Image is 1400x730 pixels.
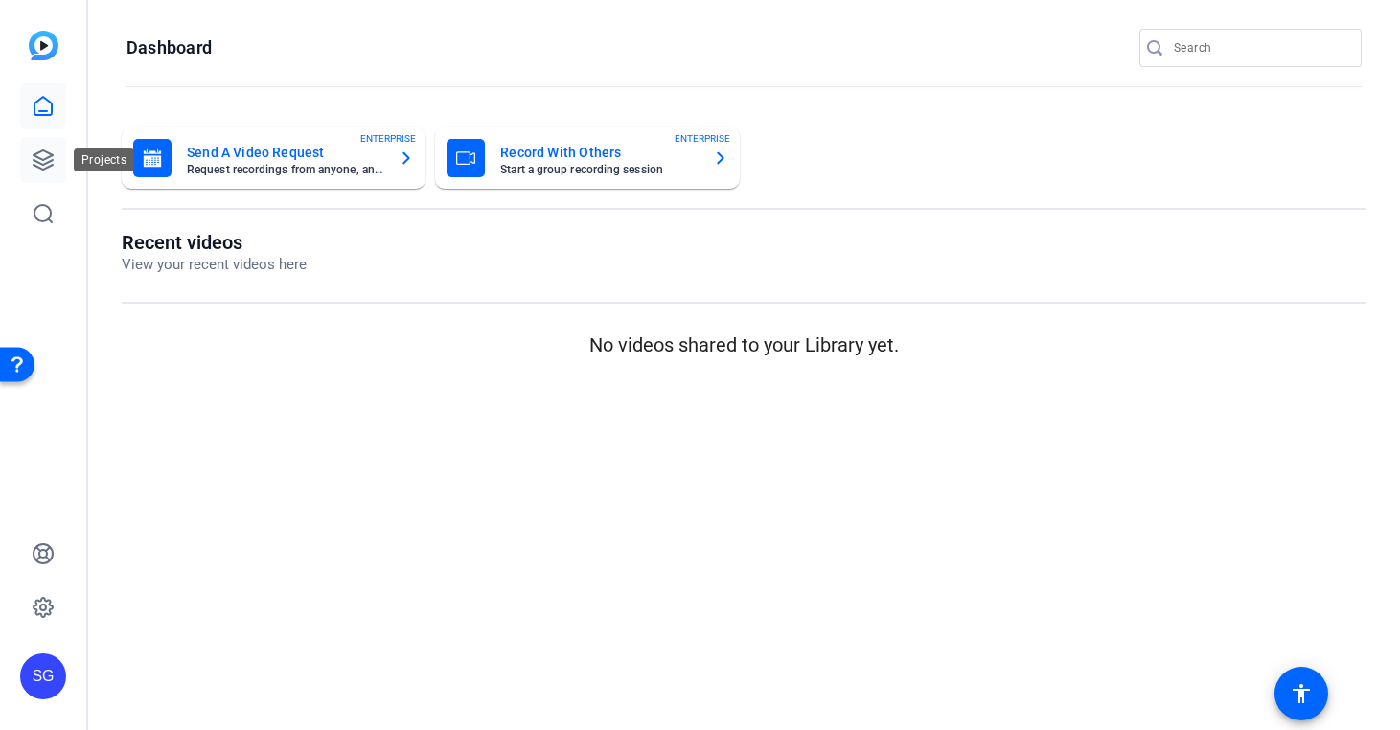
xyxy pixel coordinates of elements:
mat-card-title: Send A Video Request [187,141,383,164]
button: Send A Video RequestRequest recordings from anyone, anywhereENTERPRISE [122,127,425,189]
span: ENTERPRISE [360,131,416,146]
button: Record With OthersStart a group recording sessionENTERPRISE [435,127,739,189]
mat-card-subtitle: Start a group recording session [500,164,697,175]
span: ENTERPRISE [675,131,730,146]
p: No videos shared to your Library yet. [122,331,1366,359]
p: View your recent videos here [122,254,307,276]
div: SG [20,653,66,699]
img: blue-gradient.svg [29,31,58,60]
input: Search [1174,36,1346,59]
div: Projects [74,148,134,171]
h1: Dashboard [126,36,212,59]
mat-card-title: Record With Others [500,141,697,164]
h1: Recent videos [122,231,307,254]
mat-card-subtitle: Request recordings from anyone, anywhere [187,164,383,175]
mat-icon: accessibility [1290,682,1313,705]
